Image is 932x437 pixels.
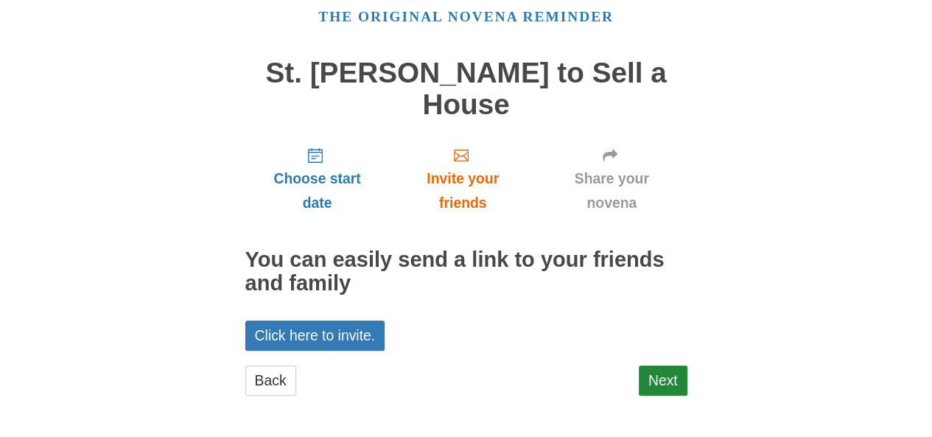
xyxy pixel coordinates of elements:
a: Back [245,366,296,396]
span: Invite your friends [404,167,521,215]
a: The original novena reminder [318,9,614,24]
a: Invite your friends [389,135,536,223]
h1: St. [PERSON_NAME] to Sell a House [245,57,687,120]
a: Choose start date [245,135,390,223]
h2: You can easily send a link to your friends and family [245,248,687,296]
a: Share your novena [536,135,687,223]
a: Next [639,366,687,396]
span: Share your novena [551,167,673,215]
span: Choose start date [260,167,375,215]
a: Click here to invite. [245,321,385,351]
